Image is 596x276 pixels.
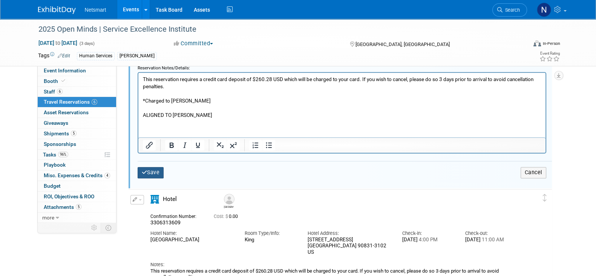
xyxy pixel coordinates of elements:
[44,130,77,136] span: Shipments
[503,7,520,13] span: Search
[38,160,116,170] a: Playbook
[249,140,262,150] button: Numbered list
[38,76,116,86] a: Booth
[227,140,239,150] button: Superscript
[38,192,116,202] a: ROI, Objectives & ROO
[79,41,95,46] span: (3 days)
[61,79,65,83] i: Booth reservation complete
[213,140,226,150] button: Subscript
[245,230,296,237] div: Room Type/Info:
[402,230,454,237] div: Check-in:
[308,230,391,237] div: Hotel Address:
[57,89,63,94] span: 6
[38,87,116,97] a: Staff6
[44,193,94,199] span: ROI, Objectives & ROO
[150,195,159,204] i: Hotel
[38,181,116,191] a: Budget
[214,214,229,219] span: Cost: $
[533,40,541,46] img: Format-Inperson.png
[480,237,504,242] span: 11:00 AM
[171,40,216,48] button: Committed
[42,215,54,221] span: more
[138,73,545,137] iframe: Rich Text Area
[150,212,202,219] div: Confirmation Number:
[138,62,546,72] div: Reservation Notes/Details:
[150,230,233,237] div: Hotel Name:
[92,99,97,105] span: 6
[483,39,560,51] div: Event Format
[58,53,70,58] a: Edit
[521,167,546,178] button: Cancel
[224,204,233,209] div: Madison McMillin
[492,3,527,17] a: Search
[44,204,81,210] span: Attachments
[38,66,116,76] a: Event Information
[44,120,68,126] span: Giveaways
[38,97,116,107] a: Travel Reservations6
[44,109,89,115] span: Asset Reservations
[44,89,63,95] span: Staff
[101,223,116,233] td: Toggle Event Tabs
[44,141,76,147] span: Sponsorships
[71,130,77,136] span: 5
[38,202,116,212] a: Attachments5
[308,237,391,256] div: [STREET_ADDRESS] [GEOGRAPHIC_DATA] 90831-3102 US
[191,140,204,150] button: Underline
[539,52,559,55] div: Event Rating
[43,152,68,158] span: Tasks
[355,41,450,47] span: [GEOGRAPHIC_DATA], [GEOGRAPHIC_DATA]
[58,152,68,157] span: 96%
[117,52,157,60] div: [PERSON_NAME]
[104,173,110,178] span: 4
[44,172,110,178] span: Misc. Expenses & Credits
[36,23,516,36] div: 2025 Open Minds | Service Excellence Institute
[38,213,116,223] a: more
[44,99,97,105] span: Travel Reservations
[222,194,235,209] div: Madison McMillin
[54,40,61,46] span: to
[38,170,116,181] a: Misc. Expenses & Credits4
[44,78,67,84] span: Booth
[38,40,78,46] span: [DATE] [DATE]
[38,118,116,128] a: Giveaways
[38,150,116,160] a: Tasks96%
[44,183,61,189] span: Budget
[85,7,106,13] span: Netsmart
[165,140,178,150] button: Bold
[88,223,101,233] td: Personalize Event Tab Strip
[214,214,241,219] span: 0.00
[542,41,560,46] div: In-Person
[44,162,66,168] span: Playbook
[224,194,234,204] img: Madison McMillin
[150,237,233,243] div: [GEOGRAPHIC_DATA]
[150,219,181,225] span: 3306313609
[77,52,115,60] div: Human Services
[44,67,86,74] span: Event Information
[143,140,156,150] button: Insert/edit link
[138,167,164,178] button: Save
[38,107,116,118] a: Asset Reservations
[38,52,70,60] td: Tags
[38,129,116,139] a: Shipments5
[245,237,296,243] div: King
[150,261,517,268] div: Notes:
[537,3,551,17] img: Nina Finn
[38,139,116,149] a: Sponsorships
[465,230,516,237] div: Check-out:
[417,237,437,242] span: 4:00 PM
[402,237,454,243] div: [DATE]
[38,6,76,14] img: ExhibitDay
[465,237,516,243] div: [DATE]
[543,194,547,202] i: Click and drag to move item
[262,140,275,150] button: Bullet list
[163,196,177,202] span: Hotel
[178,140,191,150] button: Italic
[76,204,81,210] span: 5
